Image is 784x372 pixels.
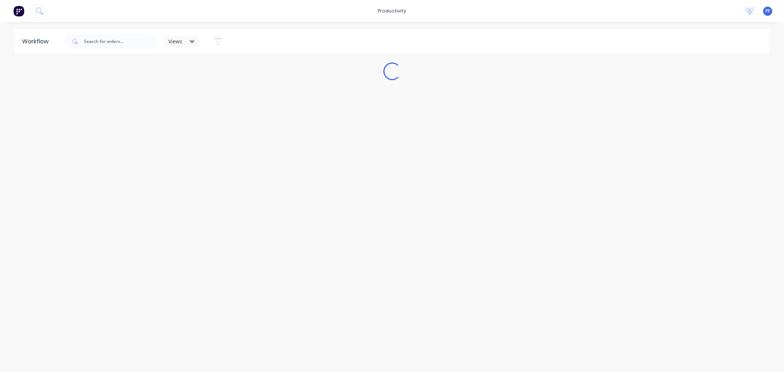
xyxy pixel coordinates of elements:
[13,6,24,17] img: Factory
[22,37,52,46] div: Workflow
[168,37,182,45] span: Views
[84,34,157,49] input: Search for orders...
[765,8,770,14] span: PF
[374,6,410,17] div: productivity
